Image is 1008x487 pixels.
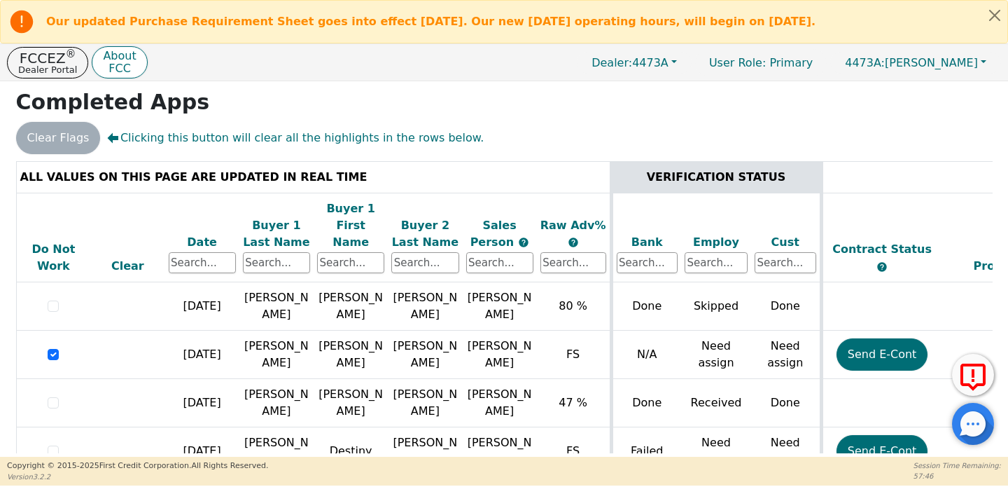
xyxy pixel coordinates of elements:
[165,282,239,331] td: [DATE]
[7,460,268,472] p: Copyright © 2015- 2025 First Credit Corporation.
[695,49,827,76] a: User Role: Primary
[103,50,136,62] p: About
[92,46,147,79] button: AboutFCC
[7,472,268,482] p: Version 3.2.2
[617,169,816,186] div: VERIFICATION STATUS
[751,427,821,476] td: Need assign
[239,282,314,331] td: [PERSON_NAME]
[845,56,978,69] span: [PERSON_NAME]
[94,258,161,275] div: Clear
[751,331,821,379] td: Need assign
[845,56,885,69] span: 4473A:
[695,49,827,76] p: Primary
[952,354,994,396] button: Report Error to FCC
[836,338,928,371] button: Send E-Cont
[611,379,681,427] td: Done
[169,234,236,251] div: Date
[18,65,77,74] p: Dealer Portal
[611,282,681,331] td: Done
[559,396,587,409] span: 47 %
[317,252,384,273] input: Search...
[314,331,388,379] td: [PERSON_NAME]
[681,379,751,427] td: Received
[468,291,532,321] span: [PERSON_NAME]
[466,252,533,273] input: Search...
[243,252,310,273] input: Search...
[107,130,484,146] span: Clicking this button will clear all the highlights in the rows below.
[388,379,462,427] td: [PERSON_NAME]
[577,52,692,74] button: Dealer:4473A
[685,252,748,273] input: Search...
[540,252,606,273] input: Search...
[46,15,815,28] b: Our updated Purchase Requirement Sheet goes into effect [DATE]. Our new [DATE] operating hours, w...
[239,379,314,427] td: [PERSON_NAME]
[913,460,1001,471] p: Session Time Remaining:
[165,379,239,427] td: [DATE]
[239,331,314,379] td: [PERSON_NAME]
[982,1,1007,29] button: Close alert
[314,379,388,427] td: [PERSON_NAME]
[591,56,632,69] span: Dealer:
[617,234,678,251] div: Bank
[388,282,462,331] td: [PERSON_NAME]
[388,427,462,476] td: [PERSON_NAME]
[611,331,681,379] td: N/A
[391,252,458,273] input: Search...
[468,339,532,369] span: [PERSON_NAME]
[165,427,239,476] td: [DATE]
[20,241,87,275] div: Do Not Work
[470,219,518,249] span: Sales Person
[317,200,384,251] div: Buyer 1 First Name
[18,51,77,65] p: FCCEZ
[239,427,314,476] td: [PERSON_NAME]
[751,379,821,427] td: Done
[617,252,678,273] input: Search...
[7,47,88,78] button: FCCEZ®Dealer Portal
[66,48,76,60] sup: ®
[243,217,310,251] div: Buyer 1 Last Name
[468,387,532,418] span: [PERSON_NAME]
[388,331,462,379] td: [PERSON_NAME]
[755,234,816,251] div: Cust
[165,331,239,379] td: [DATE]
[566,348,580,361] span: FS
[391,217,458,251] div: Buyer 2 Last Name
[314,282,388,331] td: [PERSON_NAME]
[566,444,580,458] span: FS
[103,63,136,74] p: FCC
[16,90,210,114] strong: Completed Apps
[591,56,668,69] span: 4473A
[913,471,1001,481] p: 57:46
[314,427,388,476] td: Destiny
[681,427,751,476] td: Need assign
[20,169,606,186] div: ALL VALUES ON THIS PAGE ARE UPDATED IN REAL TIME
[751,282,821,331] td: Done
[836,435,928,467] button: Send E-Cont
[468,436,532,466] span: [PERSON_NAME]
[559,299,587,313] span: 80 %
[191,461,268,470] span: All Rights Reserved.
[709,56,766,69] span: User Role :
[611,427,681,476] td: Failed
[540,219,606,232] span: Raw Adv%
[755,252,816,273] input: Search...
[169,252,236,273] input: Search...
[681,331,751,379] td: Need assign
[681,282,751,331] td: Skipped
[830,52,1001,74] button: 4473A:[PERSON_NAME]
[832,242,932,256] span: Contract Status
[685,234,748,251] div: Employ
